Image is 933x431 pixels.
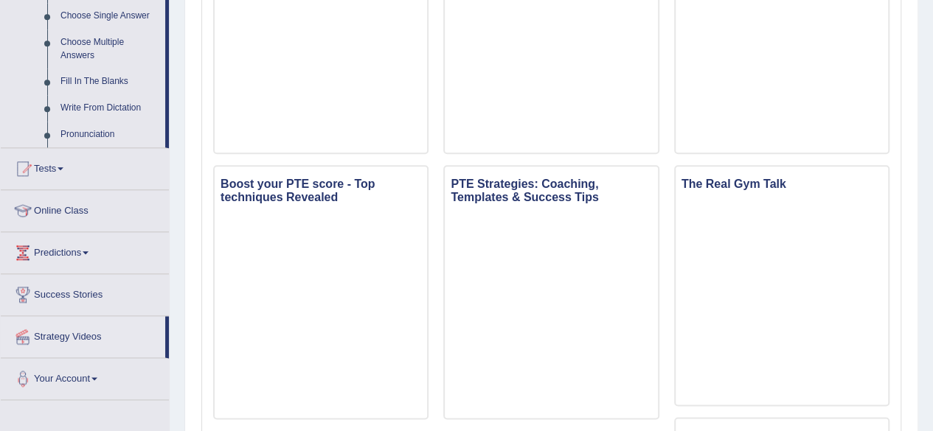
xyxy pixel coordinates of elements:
[445,174,657,207] h3: PTE Strategies: Coaching, Templates & Success Tips
[54,69,165,95] a: Fill In The Blanks
[54,122,165,148] a: Pronunciation
[1,316,165,353] a: Strategy Videos
[54,95,165,122] a: Write From Dictation
[676,174,888,195] h3: The Real Gym Talk
[1,274,169,311] a: Success Stories
[1,148,169,185] a: Tests
[54,29,165,69] a: Choose Multiple Answers
[54,3,165,29] a: Choose Single Answer
[215,174,427,207] h3: Boost your PTE score - Top techniques Revealed
[1,358,169,395] a: Your Account
[1,190,169,227] a: Online Class
[1,232,169,269] a: Predictions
